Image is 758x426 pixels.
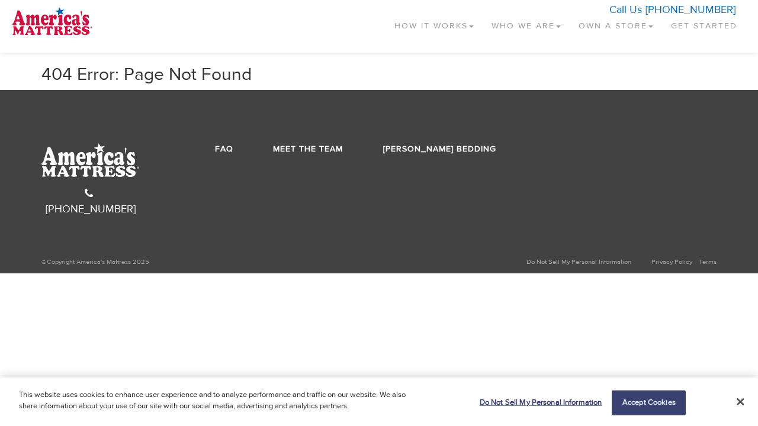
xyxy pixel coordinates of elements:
a: Who We Are [483,6,570,41]
a: How It Works [386,6,483,41]
img: AmMat-Logo-White.svg [41,143,139,177]
span: ©Copyright America's Mattress 2025 [41,257,149,266]
a: FAQ [215,144,233,154]
a: Terms [699,257,717,266]
a: Meet the Team [273,144,343,154]
a: [PHONE_NUMBER] [46,187,136,216]
a: Do Not Sell My Personal Information [513,252,645,272]
h2: 404 Error: Page Not Found [41,64,717,84]
a: [PHONE_NUMBER] [645,3,735,17]
button: Accept Cookies [612,390,686,415]
p: This website uses cookies to enhance user experience and to analyze performance and traffic on ou... [19,389,417,412]
button: Do Not Sell My Personal Information [474,391,602,415]
a: Privacy Policy [651,257,692,266]
img: logo [12,6,92,35]
span: Call Us [609,3,642,17]
button: Close [737,396,744,407]
a: Own a Store [570,6,662,41]
a: [PERSON_NAME] Bedding [383,144,496,154]
a: Get Started [662,6,746,41]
